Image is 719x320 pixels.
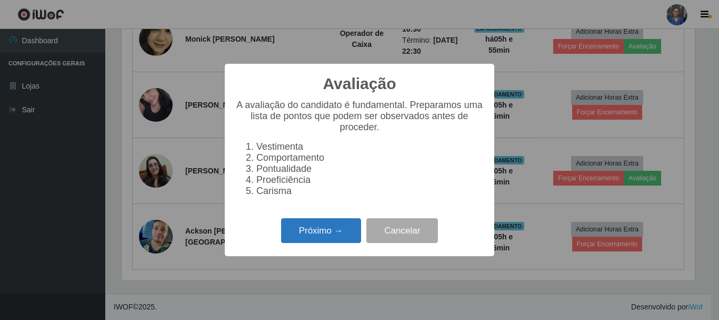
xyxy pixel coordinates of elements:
li: Vestimenta [256,141,484,152]
li: Comportamento [256,152,484,163]
li: Carisma [256,186,484,197]
p: A avaliação do candidato é fundamental. Preparamos uma lista de pontos que podem ser observados a... [235,100,484,133]
h2: Avaliação [323,74,396,93]
li: Proeficiência [256,174,484,186]
button: Cancelar [366,218,438,243]
li: Pontualidade [256,163,484,174]
button: Próximo → [281,218,361,243]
